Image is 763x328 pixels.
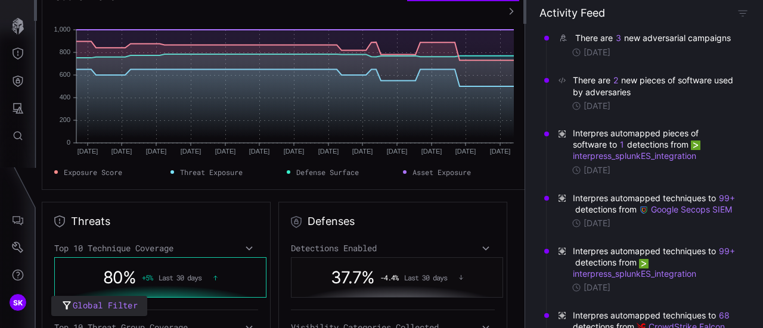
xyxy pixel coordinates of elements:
span: Asset Exposure [412,167,471,177]
text: 200 [60,116,70,123]
span: Last 30 days [159,273,201,282]
span: SK [13,296,23,309]
span: Interpres automapped techniques to detections from [573,192,737,215]
time: [DATE] [584,101,610,111]
text: [DATE] [77,148,98,155]
text: [DATE] [146,148,167,155]
text: [DATE] [215,148,236,155]
time: [DATE] [584,282,610,293]
h2: Defenses [308,214,355,229]
div: There are new pieces of software used by adversaries [573,74,737,97]
img: Splunk ES [691,140,700,150]
div: There are new adversarial campaigns [575,32,733,44]
text: 600 [60,71,70,78]
time: [DATE] [584,165,610,176]
div: Top 10 Technique Coverage [54,243,258,254]
button: SK [1,289,35,316]
time: [DATE] [584,218,610,229]
a: interpress_splunkES_integration [573,257,696,278]
text: [DATE] [318,148,339,155]
span: Exposure Score [64,167,122,177]
h2: Threats [71,214,110,229]
span: 37.7 % [331,267,374,288]
span: + 5 % [142,273,153,282]
text: 1,000 [54,26,70,33]
button: 1 [619,139,625,151]
text: 400 [60,93,70,101]
button: 3 [615,32,622,44]
div: Detections Enabled [291,243,495,254]
span: -4.4 % [380,273,398,282]
text: [DATE] [181,148,201,155]
img: Splunk ES [639,259,649,268]
img: Demo Google SecOps [639,205,649,215]
span: Defense Surface [296,167,359,177]
span: Interpres automapped techniques to detections from [573,245,737,279]
text: [DATE] [387,148,408,155]
span: Interpres automapped pieces of software to detections from [573,128,737,162]
button: 2 [613,74,619,86]
span: Global Filter [73,298,138,313]
button: Global Filter [51,296,147,317]
text: 0 [67,139,70,146]
span: 80 % [103,267,136,288]
text: 800 [60,48,70,55]
text: [DATE] [455,148,476,155]
text: [DATE] [249,148,270,155]
span: Threat Exposure [180,167,243,177]
text: [DATE] [111,148,132,155]
a: Google Secops SIEM [639,204,732,214]
text: [DATE] [490,148,511,155]
time: [DATE] [584,47,610,58]
h4: Activity Feed [539,6,605,20]
text: [DATE] [421,148,442,155]
button: 99+ [718,192,736,204]
span: Last 30 days [404,273,447,282]
button: 68 [718,310,730,321]
text: [DATE] [352,148,373,155]
button: 99+ [718,245,736,257]
text: [DATE] [284,148,305,155]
